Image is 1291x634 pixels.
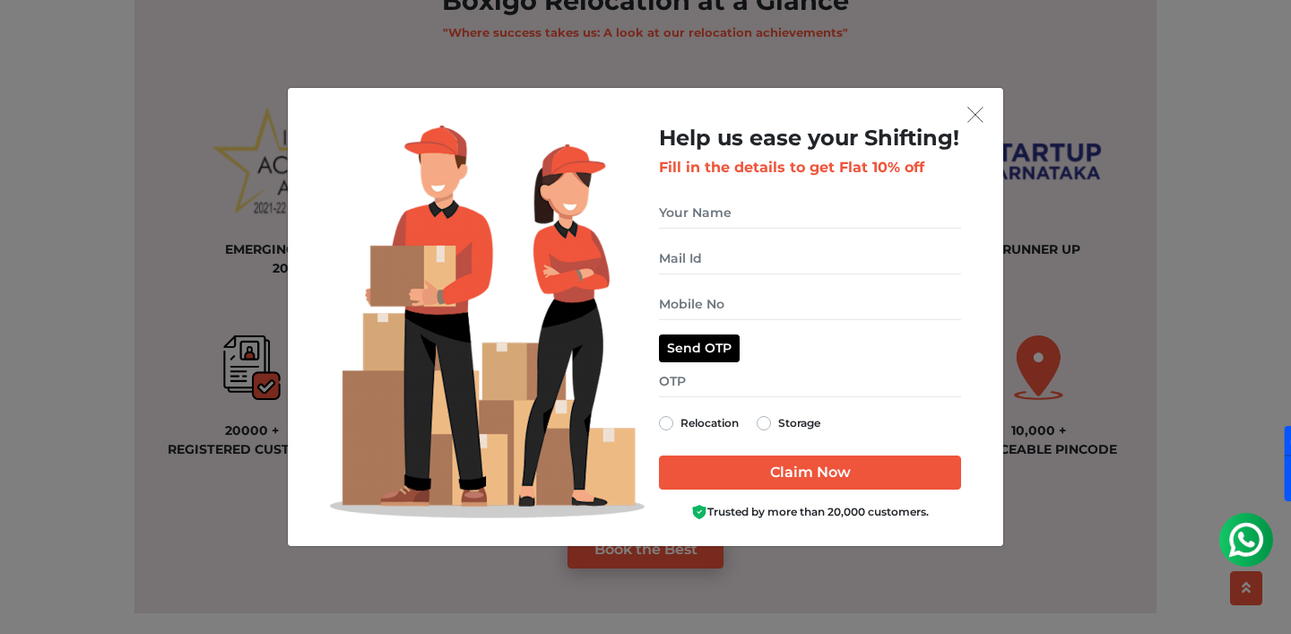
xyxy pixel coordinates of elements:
h2: Help us ease your Shifting! [659,126,961,152]
input: OTP [659,366,961,397]
input: Your Name [659,197,961,229]
button: Send OTP [659,334,740,362]
div: Trusted by more than 20,000 customers. [659,504,961,521]
label: Relocation [680,413,739,434]
input: Mobile No [659,289,961,320]
input: Mail Id [659,243,961,274]
img: exit [967,107,983,123]
img: Boxigo Customer Shield [691,504,707,520]
img: whatsapp-icon.svg [18,18,54,54]
img: Lead Welcome Image [330,126,645,518]
label: Storage [778,413,820,434]
input: Claim Now [659,456,961,490]
h3: Fill in the details to get Flat 10% off [659,159,961,176]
